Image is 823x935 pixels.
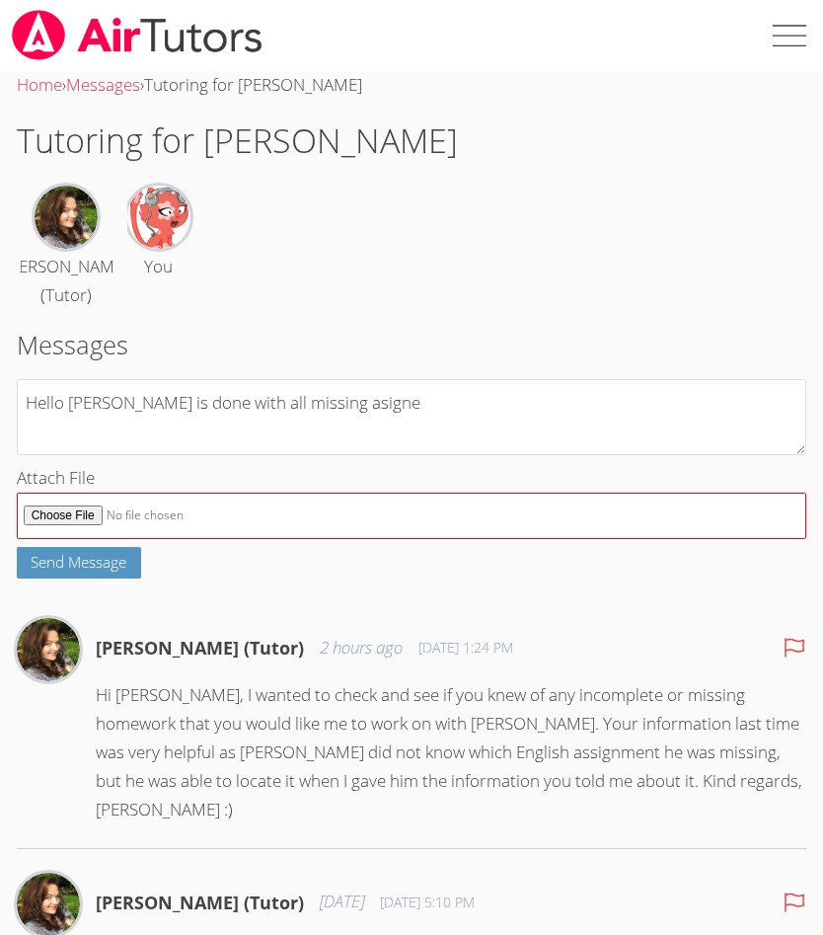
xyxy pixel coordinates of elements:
[17,71,807,100] div: › ›
[10,10,264,60] img: airtutors_banner-c4298cdbf04f3fff15de1276eac7730deb9818008684d7c2e4769d2f7ddbe033.png
[17,547,142,580] button: Send Message
[144,73,362,96] span: Tutoring for [PERSON_NAME]
[17,493,807,539] input: Attach File
[17,618,80,681] img: Diana Carle
[66,73,140,96] a: Messages
[35,186,98,249] img: Diana Carle
[17,379,807,455] textarea: Hello [PERSON_NAME] is done with all missing asigne
[144,253,173,281] div: You
[418,638,513,658] span: [DATE] 1:24 PM
[127,186,190,249] img: Yuliya Shekhtman
[96,634,304,662] h4: [PERSON_NAME] (Tutor)
[96,889,304,916] h4: [PERSON_NAME] (Tutor)
[17,116,807,166] h1: Tutoring for [PERSON_NAME]
[4,253,128,310] div: [PERSON_NAME] (Tutor)
[320,888,364,916] span: [DATE]
[96,681,807,823] p: Hi [PERSON_NAME], I wanted to check and see if you knew of any incomplete or missing homework tha...
[320,634,403,662] span: 2 hours ago
[380,893,475,912] span: [DATE] 5:10 PM
[17,466,95,489] span: Attach File
[17,326,807,363] h2: Messages
[31,552,126,572] span: Send Message
[17,73,62,96] a: Home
